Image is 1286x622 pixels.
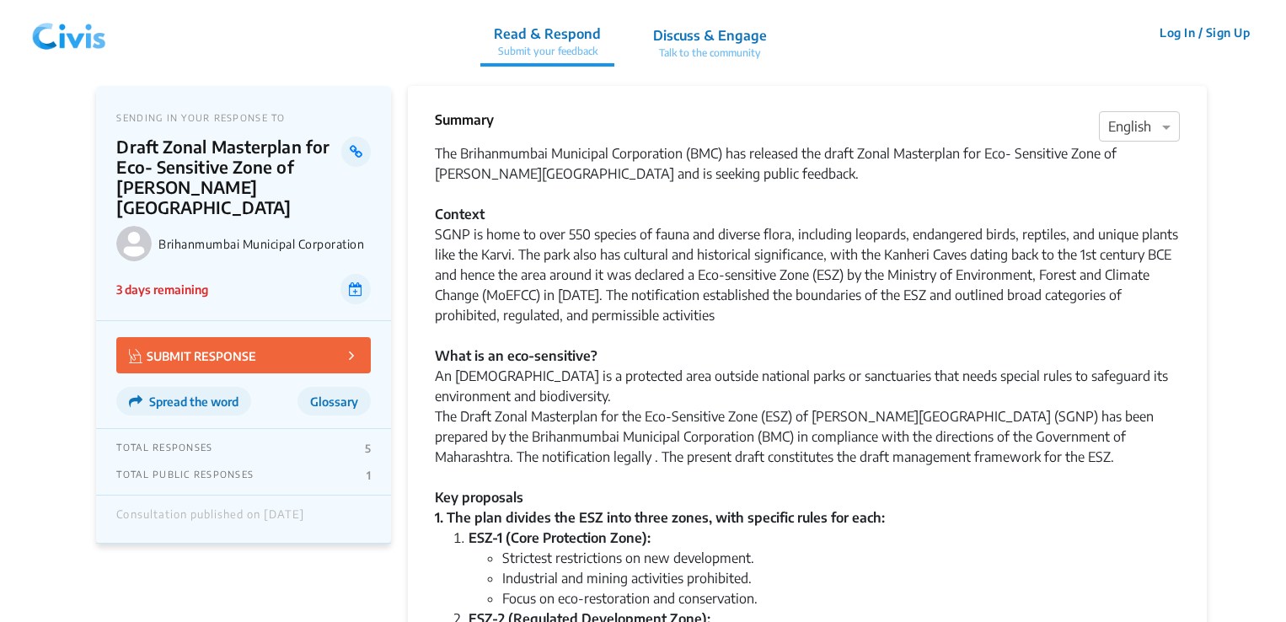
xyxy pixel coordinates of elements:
li: Industrial and mining activities prohibited. [502,568,1179,588]
strong: Key proposals 1. The plan divides the ESZ into three zones, with specific rules for each: [435,489,885,526]
div: The Brihanmumbai Municipal Corporation (BMC) has released the draft Zonal Masterplan for Eco- Sen... [435,143,1179,224]
button: SUBMIT RESPONSE [116,337,371,373]
span: Spread the word [149,394,238,409]
button: Log In / Sign Up [1149,19,1261,46]
span: Glossary [310,394,358,409]
p: Submit your feedback [494,44,601,59]
p: SUBMIT RESPONSE [129,346,256,365]
p: 1 [367,469,371,482]
p: TOTAL RESPONSES [116,442,212,455]
img: navlogo.png [25,8,113,58]
button: Spread the word [116,387,251,416]
img: Brihanmumbai Municipal Corporation logo [116,226,152,261]
div: SGNP is home to over 550 species of fauna and diverse flora, including leopards, endangered birds... [435,224,1179,528]
p: Brihanmumbai Municipal Corporation [158,237,371,251]
img: Vector.jpg [129,349,142,363]
p: Discuss & Engage [653,25,767,46]
li: Strictest restrictions on new development. [502,548,1179,568]
p: Talk to the community [653,46,767,61]
p: TOTAL PUBLIC RESPONSES [116,469,254,482]
p: 3 days remaining [116,281,208,298]
strong: ESZ-1 (Core Protection Zone): [469,529,651,546]
strong: Context [435,206,485,223]
p: Draft Zonal Masterplan for Eco- Sensitive Zone of [PERSON_NAME][GEOGRAPHIC_DATA] [116,137,341,217]
p: Summary [435,110,494,130]
p: 5 [365,442,371,455]
div: Consultation published on [DATE] [116,508,303,530]
button: Glossary [297,387,371,416]
li: Focus on eco-restoration and conservation. [502,588,1179,609]
strong: What is an eco-sensitive? [435,347,597,364]
p: Read & Respond [494,24,601,44]
p: SENDING IN YOUR RESPONSE TO [116,112,371,123]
